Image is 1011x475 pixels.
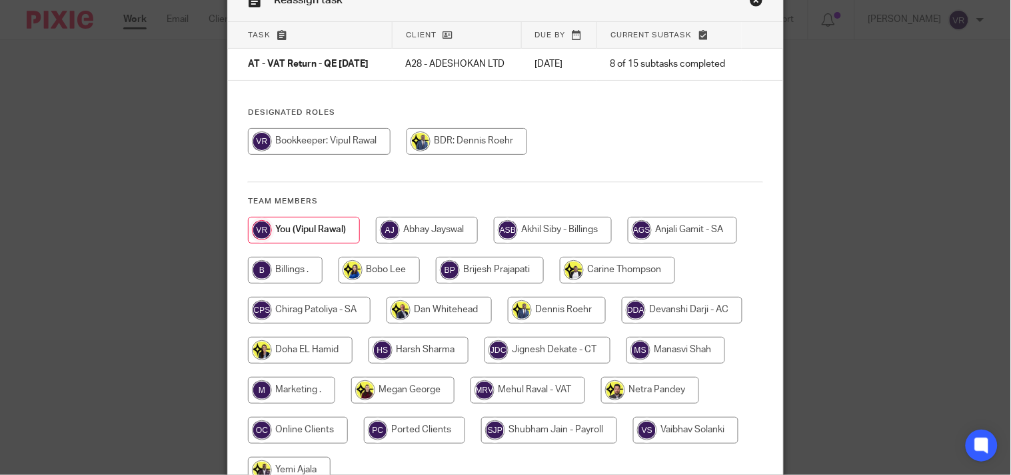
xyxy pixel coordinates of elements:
[597,49,742,81] td: 8 of 15 subtasks completed
[406,31,437,39] span: Client
[406,57,508,71] p: A28 - ADESHOKAN LTD
[535,31,566,39] span: Due by
[534,57,584,71] p: [DATE]
[610,31,692,39] span: Current subtask
[248,31,271,39] span: Task
[248,196,762,207] h4: Team members
[248,107,762,118] h4: Designated Roles
[248,60,369,69] span: AT - VAT Return - QE [DATE]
